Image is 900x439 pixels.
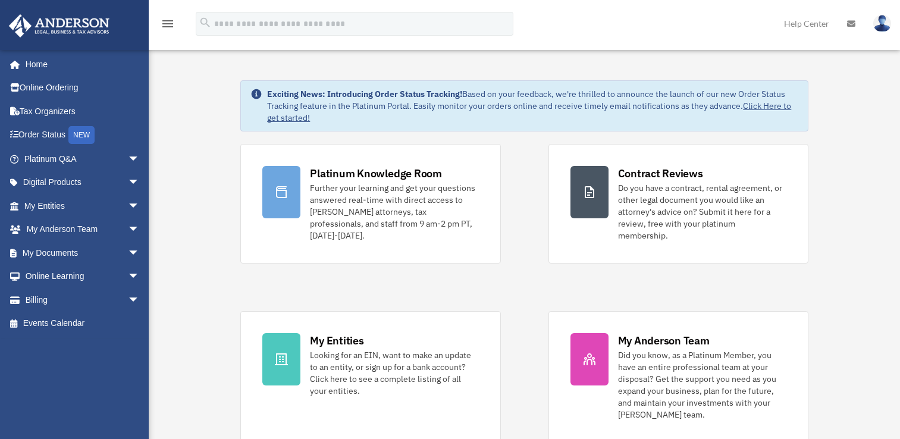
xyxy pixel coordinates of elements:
[8,123,158,148] a: Order StatusNEW
[128,288,152,312] span: arrow_drop_down
[618,333,710,348] div: My Anderson Team
[8,99,158,123] a: Tax Organizers
[128,218,152,242] span: arrow_drop_down
[8,288,158,312] a: Billingarrow_drop_down
[68,126,95,144] div: NEW
[240,144,500,264] a: Platinum Knowledge Room Further your learning and get your questions answered real-time with dire...
[548,144,808,264] a: Contract Reviews Do you have a contract, rental agreement, or other legal document you would like...
[128,241,152,265] span: arrow_drop_down
[310,333,363,348] div: My Entities
[267,88,798,124] div: Based on your feedback, we're thrilled to announce the launch of our new Order Status Tracking fe...
[267,89,462,99] strong: Exciting News: Introducing Order Status Tracking!
[310,166,442,181] div: Platinum Knowledge Room
[199,16,212,29] i: search
[128,147,152,171] span: arrow_drop_down
[8,241,158,265] a: My Documentsarrow_drop_down
[618,349,786,421] div: Did you know, as a Platinum Member, you have an entire professional team at your disposal? Get th...
[8,218,158,242] a: My Anderson Teamarrow_drop_down
[8,52,152,76] a: Home
[8,147,158,171] a: Platinum Q&Aarrow_drop_down
[8,171,158,195] a: Digital Productsarrow_drop_down
[5,14,113,37] img: Anderson Advisors Platinum Portal
[310,182,478,242] div: Further your learning and get your questions answered real-time with direct access to [PERSON_NAM...
[161,21,175,31] a: menu
[8,265,158,289] a: Online Learningarrow_drop_down
[618,182,786,242] div: Do you have a contract, rental agreement, or other legal document you would like an attorney's ad...
[8,194,158,218] a: My Entitiesarrow_drop_down
[618,166,703,181] div: Contract Reviews
[128,265,152,289] span: arrow_drop_down
[128,194,152,218] span: arrow_drop_down
[8,76,158,100] a: Online Ordering
[161,17,175,31] i: menu
[267,101,791,123] a: Click Here to get started!
[310,349,478,397] div: Looking for an EIN, want to make an update to an entity, or sign up for a bank account? Click her...
[128,171,152,195] span: arrow_drop_down
[8,312,158,335] a: Events Calendar
[873,15,891,32] img: User Pic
